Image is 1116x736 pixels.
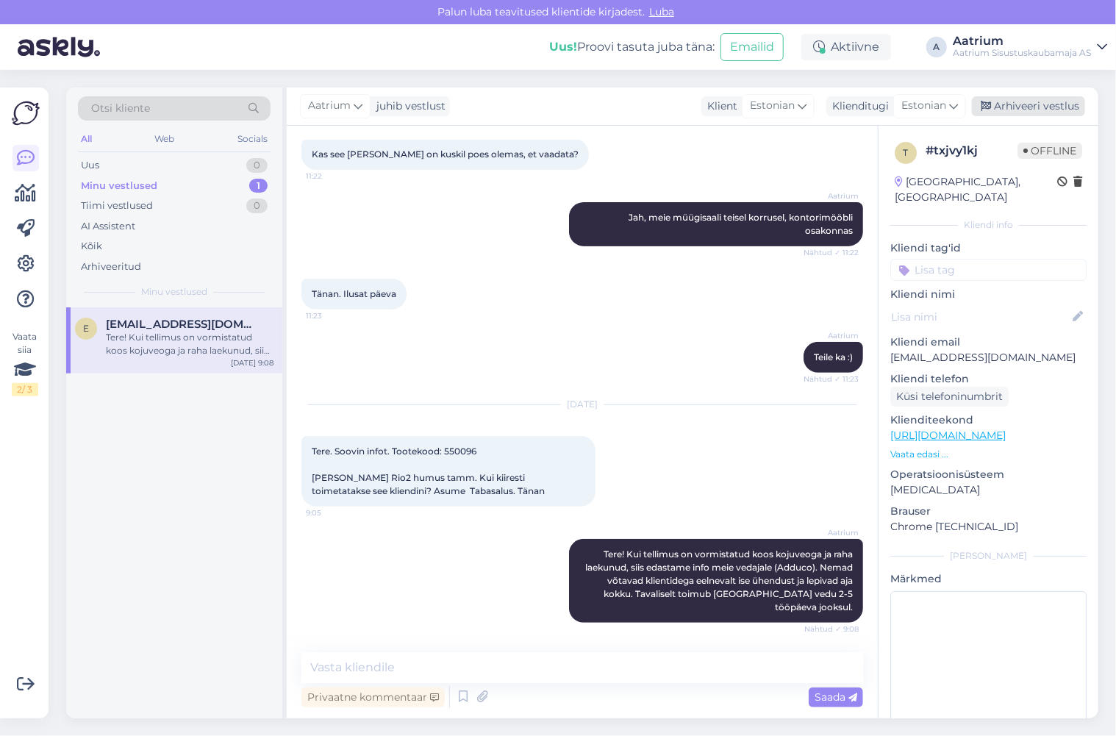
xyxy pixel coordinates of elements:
[12,383,38,396] div: 2 / 3
[81,260,141,274] div: Arhiveeritud
[926,37,947,57] div: A
[801,34,891,60] div: Aktiivne
[312,149,579,160] span: Kas see [PERSON_NAME] on kuskil poes olemas, et vaadata?
[249,179,268,193] div: 1
[890,259,1087,281] input: Lisa tag
[235,129,271,149] div: Socials
[895,174,1057,205] div: [GEOGRAPHIC_DATA], [GEOGRAPHIC_DATA]
[585,549,855,612] span: Tere! Kui tellimus on vormistatud koos kojuveoga ja raha laekunud, siis edastame info meie vedaja...
[972,96,1085,116] div: Arhiveeri vestlus
[804,247,859,258] span: Nähtud ✓ 11:22
[890,467,1087,482] p: Operatsioonisüsteem
[814,351,853,362] span: Teile ka :)
[804,330,859,341] span: Aatrium
[750,98,795,114] span: Estonian
[720,33,784,61] button: Emailid
[890,240,1087,256] p: Kliendi tag'id
[152,129,178,149] div: Web
[890,387,1009,407] div: Küsi telefoninumbrit
[371,99,446,114] div: juhib vestlust
[78,129,95,149] div: All
[904,147,909,158] span: t
[81,158,99,173] div: Uus
[306,310,361,321] span: 11:23
[231,357,273,368] div: [DATE] 9:08
[804,527,859,538] span: Aatrium
[549,38,715,56] div: Proovi tasuta juba täna:
[890,218,1087,232] div: Kliendi info
[306,171,361,182] span: 11:22
[106,331,273,357] div: Tere! Kui tellimus on vormistatud koos kojuveoga ja raha laekunud, siis edastame info meie vedaja...
[890,519,1087,535] p: Chrome [TECHNICAL_ID]
[953,35,1107,59] a: AatriumAatrium Sisustuskaubamaja AS
[890,448,1087,461] p: Vaata edasi ...
[549,40,577,54] b: Uus!
[12,330,38,396] div: Vaata siia
[890,371,1087,387] p: Kliendi telefon
[953,35,1091,47] div: Aatrium
[804,190,859,201] span: Aatrium
[815,690,857,704] span: Saada
[890,412,1087,428] p: Klienditeekond
[141,285,207,299] span: Minu vestlused
[890,350,1087,365] p: [EMAIL_ADDRESS][DOMAIN_NAME]
[81,219,135,234] div: AI Assistent
[1017,143,1082,159] span: Offline
[891,309,1070,325] input: Lisa nimi
[890,549,1087,562] div: [PERSON_NAME]
[12,99,40,127] img: Askly Logo
[645,5,679,18] span: Luba
[890,482,1087,498] p: [MEDICAL_DATA]
[91,101,150,116] span: Otsi kliente
[890,429,1006,442] a: [URL][DOMAIN_NAME]
[81,239,102,254] div: Kõik
[301,398,863,411] div: [DATE]
[81,199,153,213] div: Tiimi vestlused
[246,199,268,213] div: 0
[629,212,855,236] span: Jah, meie müügisaali teisel korrusel, kontorimööbli osakonnas
[106,318,259,331] span: eestikeel0@gmail.com
[701,99,737,114] div: Klient
[890,504,1087,519] p: Brauser
[301,687,445,707] div: Privaatne kommentaar
[312,446,545,496] span: Tere. Soovin infot. Tootekood: 550096 [PERSON_NAME] Rio2 humus tamm. Kui kiiresti toimetatakse se...
[246,158,268,173] div: 0
[926,142,1017,160] div: # txjvy1kj
[890,571,1087,587] p: Märkmed
[890,287,1087,302] p: Kliendi nimi
[306,507,361,518] span: 9:05
[804,624,859,635] span: Nähtud ✓ 9:08
[81,179,157,193] div: Minu vestlused
[308,98,351,114] span: Aatrium
[83,323,89,334] span: e
[826,99,889,114] div: Klienditugi
[804,374,859,385] span: Nähtud ✓ 11:23
[312,288,396,299] span: Tänan. Ilusat päeva
[953,47,1091,59] div: Aatrium Sisustuskaubamaja AS
[890,335,1087,350] p: Kliendi email
[901,98,946,114] span: Estonian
